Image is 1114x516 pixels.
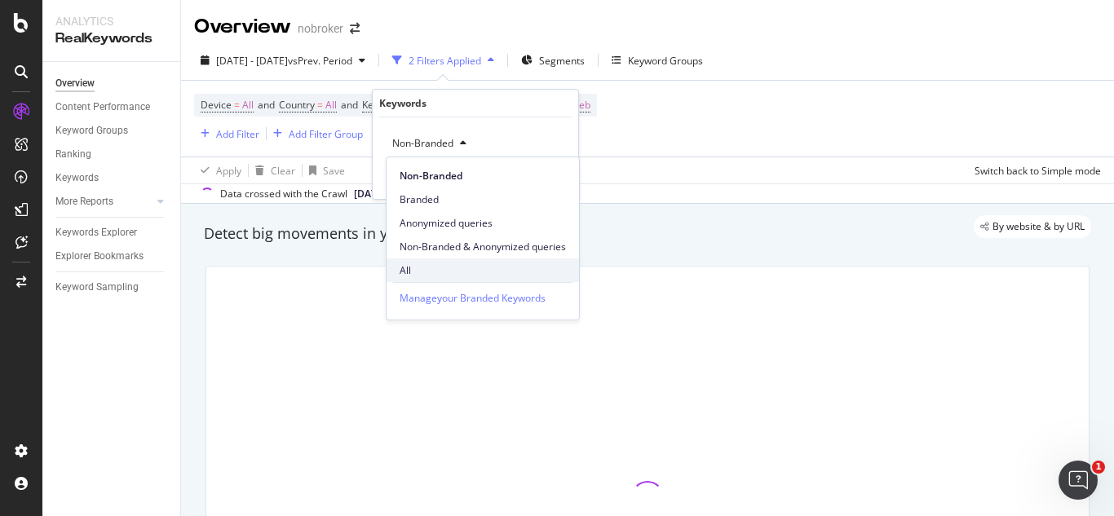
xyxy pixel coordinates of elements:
[362,98,406,112] span: Keywords
[386,136,453,150] span: Non-Branded
[216,127,259,141] div: Add Filter
[55,13,167,29] div: Analytics
[194,47,372,73] button: [DATE] - [DATE]vsPrev. Period
[55,248,144,265] div: Explorer Bookmarks
[341,98,358,112] span: and
[298,20,343,37] div: nobroker
[605,47,710,73] button: Keyword Groups
[55,170,169,187] a: Keywords
[354,187,386,201] span: 2025 Aug. 4th
[379,96,427,110] div: Keywords
[386,130,473,157] button: Non-Branded
[55,224,137,241] div: Keywords Explorer
[55,146,169,163] a: Ranking
[317,98,323,112] span: =
[55,193,153,210] a: More Reports
[400,192,566,207] span: Branded
[55,75,95,92] div: Overview
[55,224,169,241] a: Keywords Explorer
[194,157,241,183] button: Apply
[279,98,315,112] span: Country
[347,184,405,204] button: [DATE]
[216,54,288,68] span: [DATE] - [DATE]
[267,124,363,143] button: Add Filter Group
[379,170,431,186] button: Cancel
[974,215,1091,238] div: legacy label
[323,164,345,178] div: Save
[55,279,139,296] div: Keyword Sampling
[271,164,295,178] div: Clear
[55,99,169,116] a: Content Performance
[55,279,169,296] a: Keyword Sampling
[570,94,590,117] span: Web
[55,193,113,210] div: More Reports
[242,94,254,117] span: All
[258,98,275,112] span: and
[400,289,546,307] a: Manageyour Branded Keywords
[249,157,295,183] button: Clear
[975,164,1101,178] div: Switch back to Simple mode
[400,169,566,183] span: Non-Branded
[234,98,240,112] span: =
[400,263,566,278] span: All
[55,146,91,163] div: Ranking
[1059,461,1098,500] iframe: Intercom live chat
[194,124,259,143] button: Add Filter
[1092,461,1105,474] span: 1
[628,54,703,68] div: Keyword Groups
[409,54,481,68] div: 2 Filters Applied
[289,127,363,141] div: Add Filter Group
[386,47,501,73] button: 2 Filters Applied
[55,170,99,187] div: Keywords
[55,29,167,48] div: RealKeywords
[55,122,169,139] a: Keyword Groups
[288,54,352,68] span: vs Prev. Period
[539,54,585,68] span: Segments
[55,75,169,92] a: Overview
[220,187,347,201] div: Data crossed with the Crawl
[303,157,345,183] button: Save
[400,216,566,231] span: Anonymized queries
[325,94,337,117] span: All
[400,289,546,307] div: Manage your Branded Keywords
[515,47,591,73] button: Segments
[194,13,291,41] div: Overview
[968,157,1101,183] button: Switch back to Simple mode
[400,240,566,254] span: Non-Branded & Anonymized queries
[201,98,232,112] span: Device
[55,122,128,139] div: Keyword Groups
[216,164,241,178] div: Apply
[992,222,1085,232] span: By website & by URL
[55,99,150,116] div: Content Performance
[55,248,169,265] a: Explorer Bookmarks
[350,23,360,34] div: arrow-right-arrow-left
